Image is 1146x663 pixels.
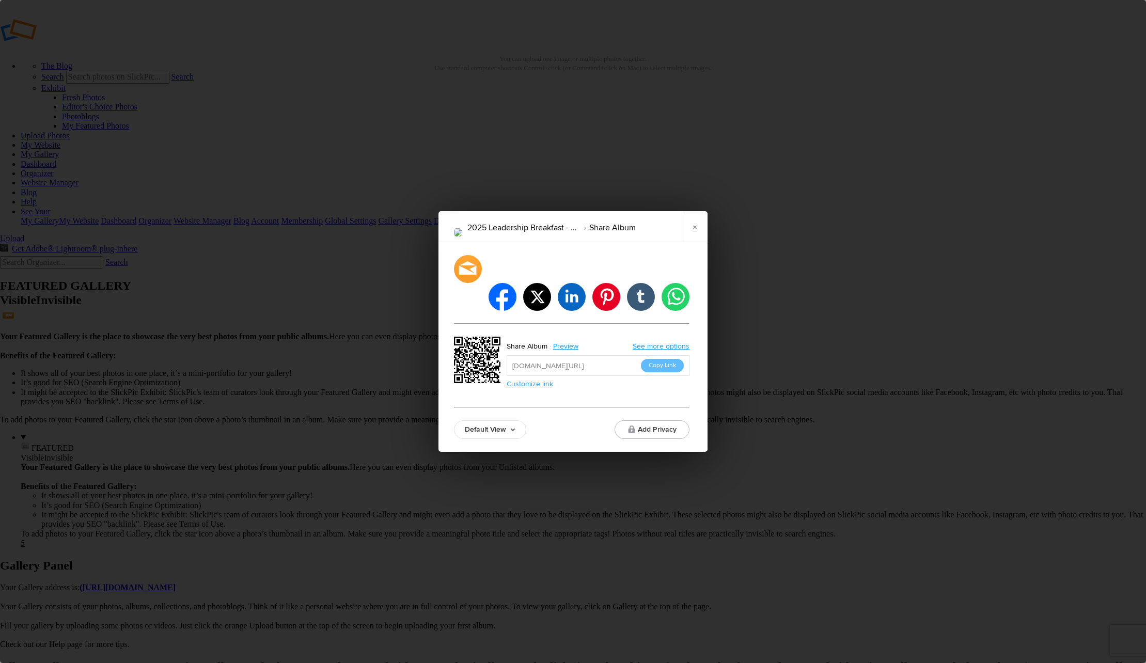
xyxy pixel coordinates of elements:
a: See more options [633,342,689,351]
li: linkedin [558,283,586,311]
button: Copy Link [641,359,684,372]
button: Add Privacy [615,420,689,439]
a: Default View [454,420,526,439]
a: Preview [547,340,586,353]
a: Customize link [507,380,553,388]
li: tumblr [627,283,655,311]
div: https://slickpic.us/183795694LzY [454,337,504,386]
li: 2025 Leadership Breakfast - Pre- [PERSON_NAME] [467,219,578,236]
li: Share Album [578,219,636,236]
a: × [682,211,708,242]
img: DSCF0586.png [454,228,462,236]
li: facebook [489,283,516,311]
li: whatsapp [662,283,689,311]
div: Share Album [507,340,547,353]
li: twitter [523,283,551,311]
li: pinterest [592,283,620,311]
